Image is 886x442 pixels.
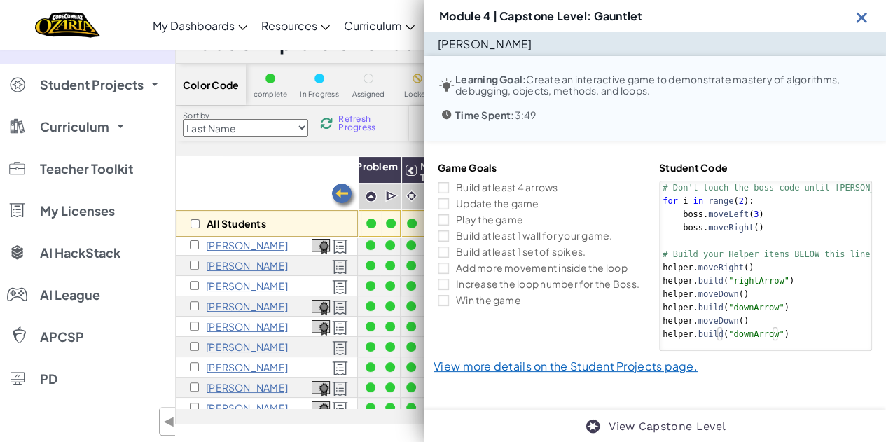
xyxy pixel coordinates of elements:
p: Update the game [456,197,539,209]
img: Licensed [332,300,348,315]
span: Curriculum [344,18,402,33]
a: View more details on the Student Projects page. [434,359,698,373]
p: Mackenzey Hybert [206,301,288,312]
span: Refresh Progress [338,115,382,132]
span: Resources [261,18,317,33]
img: Licensed [332,361,348,376]
h4: Student Code [659,161,872,174]
a: View Course Completion Certificate [312,237,330,253]
label: Sort by [183,110,308,121]
img: IconCapstoneLevel.svg [585,418,601,434]
p: Kellan Krohn [206,321,288,332]
img: Licensed [332,340,348,356]
span: Student Projects [40,78,144,91]
img: Licensed [332,259,348,275]
img: Licensed [332,381,348,396]
p: [PERSON_NAME] [438,37,532,51]
p: Build at least 4 arrows [456,181,558,193]
img: certificate-icon.png [312,401,330,417]
img: Licensed [332,279,348,295]
a: View Course Completion Certificate [312,379,330,395]
img: certificate-icon.png [312,320,330,336]
p: Build at least 1 wall for your game. [456,229,612,242]
p: Damian Lopez [206,341,288,352]
span: AI League [40,289,100,301]
p: Shannon Howell [206,260,288,271]
p: Play the game [456,213,523,226]
img: Licensed [332,239,348,254]
p: Alexander Newby [206,382,288,393]
p: Add more movement inside the loop [456,261,628,274]
span: ◀ [163,411,175,431]
span: My Dashboards [153,18,235,33]
a: Resources [254,6,337,44]
img: Home [35,11,100,39]
img: certificate-icon.png [312,381,330,396]
span: Assigned [352,90,385,98]
span: In Progress [300,90,339,98]
img: IconReload.svg [320,117,333,130]
img: certificate-icon.png [312,300,330,315]
img: Icon_Exit.svg [853,8,871,26]
h3: Module 4 | Capstone Level: Gauntlet [439,10,642,22]
span: Locked [404,90,430,98]
a: Ozaria by CodeCombat logo [35,11,100,39]
p: Aditya Gameti [206,240,288,251]
span: complete [254,90,288,98]
span: Module 2: Debugging & Troubleshooting [420,160,534,184]
span: AI HackStack [40,247,120,259]
b: Learning Goal: [455,73,526,85]
img: IconCinematic.svg [405,189,418,202]
span: Curriculum [40,120,109,133]
b: Time Spent: [455,109,515,121]
a: Curriculum [337,6,422,44]
a: View Capstone Level [609,418,726,435]
img: certificate-icon.png [312,239,330,254]
p: Create an interactive game to demonstrate mastery of algorithms, debugging, objects, methods, and... [455,74,872,96]
h4: Game Goals [438,161,651,174]
img: Arrow_Left.png [330,182,358,210]
p: Jaelen McWane [206,361,288,373]
span: Color Code [183,79,239,90]
p: Increase the loop number for the Boss. [456,277,639,290]
img: Licensed [332,401,348,417]
a: View Course Completion Certificate [312,318,330,334]
a: View Course Completion Certificate [312,298,330,314]
p: 3:49 [455,109,536,120]
a: My Dashboards [146,6,254,44]
span: My Licenses [40,205,115,217]
a: View Course Completion Certificate [312,399,330,415]
img: Icon_TimeSpent.svg [438,106,455,123]
img: IconPracticeLevel.svg [365,191,377,202]
span: Module 1: Algorithms & Problem Solving [242,160,398,184]
img: Licensed [332,320,348,336]
p: All Students [207,218,266,229]
img: IconCutscene.svg [385,189,399,203]
p: Olivia Newby [206,402,288,413]
p: Madelyn Huffman [206,280,288,291]
p: Win the game [456,293,521,306]
p: Build at least 1 set of spikes. [456,245,586,258]
span: Teacher Toolkit [40,163,133,175]
img: IconLearningGoal.svg [438,76,455,94]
